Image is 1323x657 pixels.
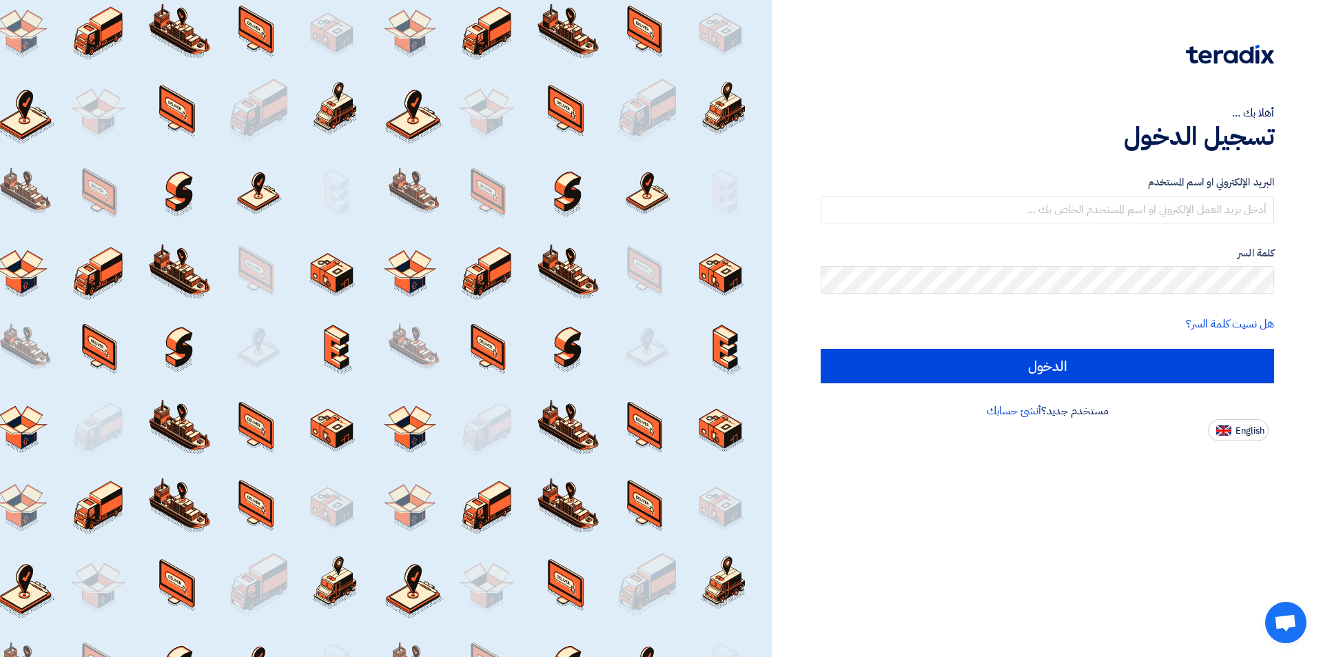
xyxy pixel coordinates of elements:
[987,403,1041,419] a: أنشئ حسابك
[1186,45,1274,64] img: Teradix logo
[821,403,1274,419] div: مستخدم جديد؟
[1208,419,1269,441] button: English
[821,105,1274,121] div: أهلا بك ...
[1186,316,1274,332] a: هل نسيت كلمة السر؟
[1216,425,1231,436] img: en-US.png
[821,121,1274,152] h1: تسجيل الدخول
[1265,602,1306,643] div: Open chat
[821,245,1274,261] label: كلمة السر
[821,349,1274,383] input: الدخول
[821,196,1274,223] input: أدخل بريد العمل الإلكتروني او اسم المستخدم الخاص بك ...
[1235,426,1264,436] span: English
[821,174,1274,190] label: البريد الإلكتروني او اسم المستخدم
